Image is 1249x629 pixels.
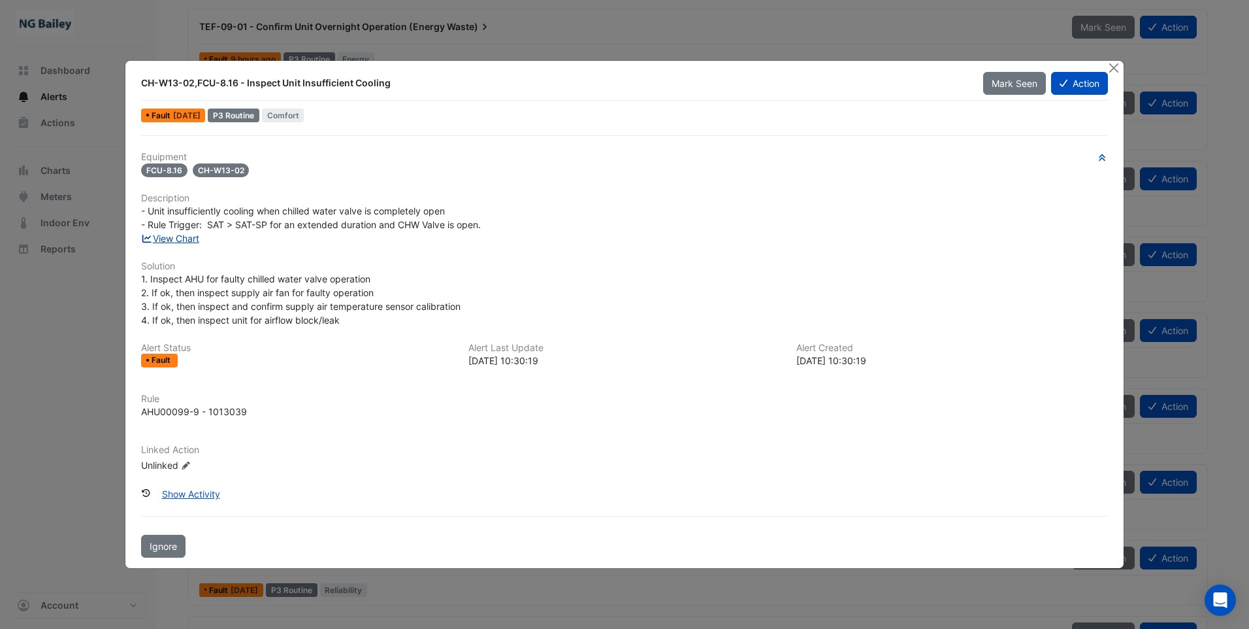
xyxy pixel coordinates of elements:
button: Action [1051,72,1108,95]
div: P3 Routine [208,109,259,122]
span: Fault [152,356,173,364]
h6: Linked Action [141,445,1108,456]
span: Ignore [150,541,177,552]
a: View Chart [141,233,199,244]
button: Close [1107,61,1121,75]
h6: Alert Created [796,343,1108,354]
h6: Description [141,193,1108,204]
h6: Rule [141,394,1108,405]
div: [DATE] 10:30:19 [796,354,1108,367]
h6: Alert Last Update [468,343,780,354]
button: Show Activity [154,483,229,505]
span: Comfort [262,109,304,122]
span: 1. Inspect AHU for faulty chilled water valve operation 2. If ok, then inspect supply air fan for... [141,273,463,326]
span: CH-W13-02 [193,163,250,177]
div: AHU00099-9 - 1013039 [141,405,247,418]
span: Mark Seen [992,78,1037,89]
button: Ignore [141,535,186,558]
div: CH-W13-02,FCU-8.16 - Inspect Unit Insufficient Cooling [141,76,967,90]
h6: Equipment [141,152,1108,163]
span: Fault [152,112,173,120]
span: FCU-8.16 [141,163,187,177]
button: Mark Seen [983,72,1046,95]
span: Fri 19-Sep-2025 10:30 BST [173,110,201,120]
h6: Solution [141,261,1108,272]
div: Open Intercom Messenger [1205,585,1236,616]
h6: Alert Status [141,343,453,354]
fa-icon: Edit Linked Action [181,460,191,470]
span: - Unit insufficiently cooling when chilled water valve is completely open - Rule Trigger: SAT > S... [141,205,481,230]
div: [DATE] 10:30:19 [468,354,780,367]
div: Unlinked [141,458,298,471]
